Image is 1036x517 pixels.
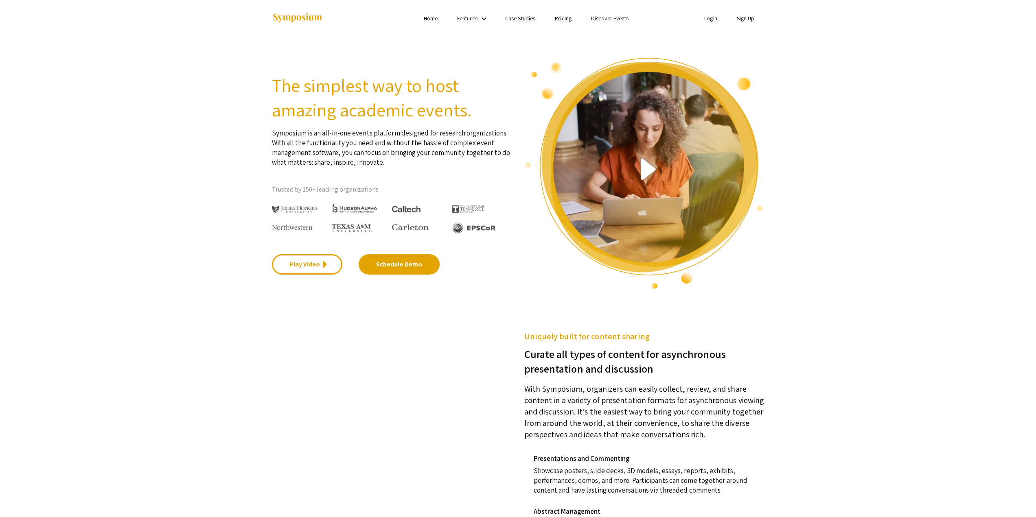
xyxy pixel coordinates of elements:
mat-icon: Expand Features list [479,14,489,24]
p: Symposium is an all-in-one events platform designed for research organizations. With all the func... [272,122,512,167]
img: HudsonAlpha [332,203,378,213]
a: Play Video [272,254,342,275]
a: Sign Up [737,15,755,22]
img: Texas A&M University [332,224,372,232]
h2: The simplest way to host amazing academic events. [272,73,512,122]
img: EPSCOR [452,222,497,234]
a: Case Studies [505,15,535,22]
a: Features [457,15,477,22]
a: Discover Events [591,15,629,22]
img: Northwestern [272,225,313,229]
p: Showcase posters, slide decks, 3D models, essays, reports, exhibits, performances, demos, and mor... [534,462,758,495]
a: Login [704,15,717,22]
h4: Abstract Management [534,507,758,515]
p: With Symposium, organizers can easily collect, review, and share content in a variety of presenta... [524,376,764,440]
img: Carleton [392,224,429,231]
a: Schedule Demo [359,254,440,275]
img: Symposium by ForagerOne [272,13,323,24]
p: Trusted by 150+ leading organizations [272,183,512,196]
h5: Uniquely built for content sharing [524,330,764,342]
img: Caltech [392,206,421,213]
img: Johns Hopkins University [272,206,318,214]
img: The University of Tennessee [452,205,484,213]
h4: Presentations and Commenting [534,454,758,462]
img: video overview of Symposium [524,57,764,290]
a: Home [424,15,438,22]
a: Pricing [555,15,572,22]
h3: Curate all types of content for asynchronous presentation and discussion [524,342,764,376]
